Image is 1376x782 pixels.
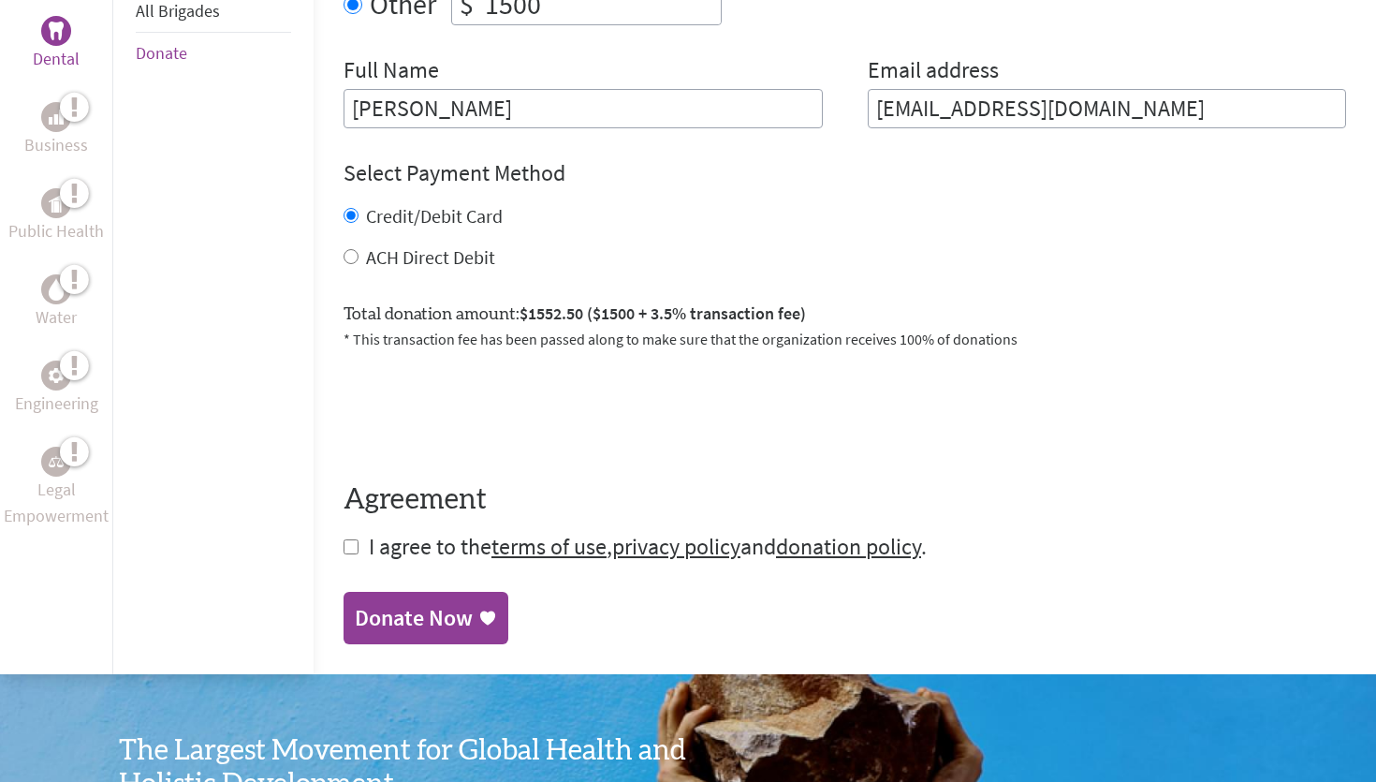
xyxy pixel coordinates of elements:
label: Credit/Debit Card [366,204,503,228]
p: * This transaction fee has been passed along to make sure that the organization receives 100% of ... [344,328,1346,350]
a: Public HealthPublic Health [8,188,104,244]
label: ACH Direct Debit [366,245,495,269]
a: DentalDental [33,16,80,72]
label: Full Name [344,55,439,89]
h4: Agreement [344,483,1346,517]
img: Water [49,278,64,300]
div: Water [41,274,71,304]
p: Public Health [8,218,104,244]
p: Water [36,304,77,331]
a: Legal EmpowermentLegal Empowerment [4,447,109,529]
div: Public Health [41,188,71,218]
a: donation policy [776,532,921,561]
span: I agree to the , and . [369,532,927,561]
a: WaterWater [36,274,77,331]
p: Dental [33,46,80,72]
label: Total donation amount: [344,301,806,328]
a: EngineeringEngineering [15,361,98,417]
input: Your Email [868,89,1347,128]
a: terms of use [491,532,607,561]
h4: Select Payment Method [344,158,1346,188]
div: Engineering [41,361,71,391]
img: Public Health [49,194,64,213]
p: Business [24,132,88,158]
a: BusinessBusiness [24,102,88,158]
p: Engineering [15,391,98,417]
iframe: reCAPTCHA [344,373,628,446]
a: privacy policy [612,532,740,561]
label: Email address [868,55,999,89]
div: Legal Empowerment [41,447,71,477]
a: Donate Now [344,592,508,644]
li: Donate [136,33,291,74]
p: Legal Empowerment [4,477,109,529]
img: Business [49,110,64,125]
span: $1552.50 ($1500 + 3.5% transaction fee) [520,302,806,324]
div: Dental [41,16,71,46]
div: Business [41,102,71,132]
img: Legal Empowerment [49,456,64,467]
a: Donate [136,42,187,64]
img: Dental [49,22,64,39]
img: Engineering [49,367,64,382]
input: Enter Full Name [344,89,823,128]
div: Donate Now [355,603,473,633]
